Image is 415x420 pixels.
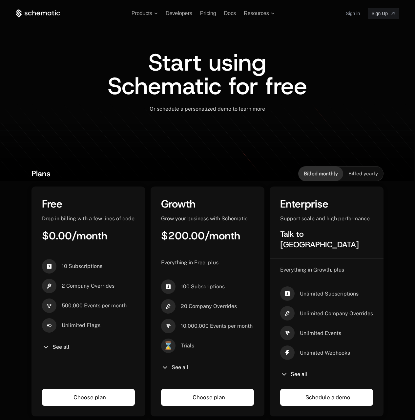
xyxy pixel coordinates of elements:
[42,279,56,293] i: hammer
[132,11,152,16] span: Products
[205,229,240,243] span: / month
[62,322,100,329] span: Unlimited Flags
[368,8,399,19] a: [object Object]
[280,197,328,211] span: Enterprise
[300,330,341,337] span: Unlimited Events
[300,310,373,317] span: Unlimited Company Overrides
[181,283,225,290] span: 100 Subscriptions
[280,306,295,321] i: hammer
[62,282,114,290] span: 2 Company Overrides
[346,8,360,19] a: Sign in
[72,229,107,243] span: / month
[348,170,378,177] span: Billed yearly
[42,229,72,243] span: $0.00
[31,168,51,179] span: Plans
[280,215,370,222] span: Support scale and high performance
[62,263,102,270] span: 10 Subscriptions
[161,197,196,211] span: Growth
[280,326,295,340] i: signal
[42,197,62,211] span: Free
[52,344,70,350] span: See all
[280,267,344,273] span: Everything in Growth, plus
[371,10,388,17] span: Sign Up
[244,11,269,16] span: Resources
[280,370,288,378] i: chevron-down
[161,389,254,406] a: Choose plan
[166,11,192,16] a: Developers
[181,322,253,330] span: 10,000,000 Events per month
[300,290,359,298] span: Unlimited Subscriptions
[161,319,176,333] i: signal
[161,339,176,353] span: ⌛
[161,299,176,314] i: hammer
[42,389,135,406] a: Choose plan
[224,11,236,16] a: Docs
[161,215,248,222] span: Grow your business with Schematic
[108,47,307,102] span: Start using Schematic for free
[280,345,295,360] i: thunder
[304,170,338,177] span: Billed monthly
[62,302,127,309] span: 500,000 Events per month
[42,215,135,222] span: Drop in billing with a few lines of code
[200,11,216,16] a: Pricing
[280,286,295,301] i: cashapp
[42,298,56,313] i: signal
[42,318,56,333] i: boolean-on
[161,259,218,266] span: Everything in Free, plus
[172,365,189,370] span: See all
[291,372,308,377] span: See all
[42,259,56,274] i: cashapp
[42,343,50,351] i: chevron-down
[181,342,194,349] span: Trials
[150,106,265,112] span: Or schedule a personalized demo to learn more
[300,349,350,357] span: Unlimited Webhooks
[161,229,205,243] span: $200.00
[280,389,373,406] a: Schedule a demo
[161,364,169,371] i: chevron-down
[161,279,176,294] i: cashapp
[181,303,237,310] span: 20 Company Overrides
[280,229,359,250] span: Talk to [GEOGRAPHIC_DATA]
